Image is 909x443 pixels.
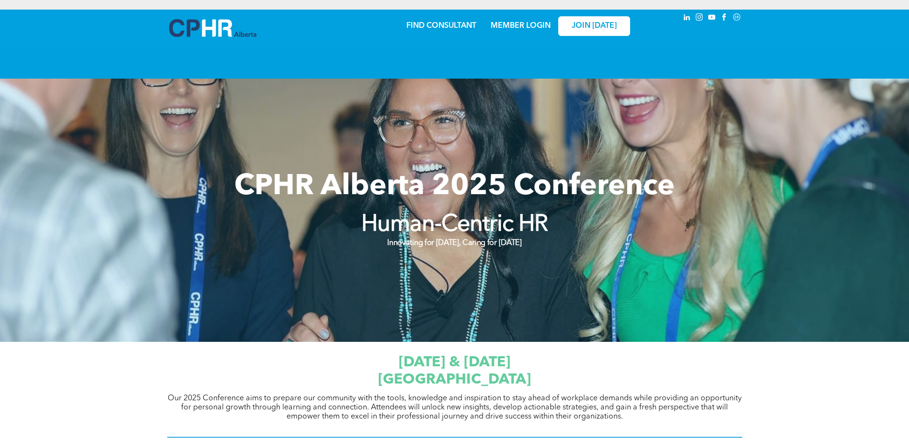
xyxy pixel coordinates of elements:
[378,373,531,387] span: [GEOGRAPHIC_DATA]
[558,16,630,36] a: JOIN [DATE]
[707,12,717,25] a: youtube
[406,22,476,30] a: FIND CONSULTANT
[234,173,675,201] span: CPHR Alberta 2025 Conference
[168,395,742,420] span: Our 2025 Conference aims to prepare our community with the tools, knowledge and inspiration to st...
[719,12,730,25] a: facebook
[387,239,521,247] strong: Innovating for [DATE], Caring for [DATE]
[572,22,617,31] span: JOIN [DATE]
[682,12,692,25] a: linkedin
[169,19,256,37] img: A blue and white logo for cp alberta
[361,213,548,236] strong: Human-Centric HR
[732,12,742,25] a: Social network
[694,12,705,25] a: instagram
[491,22,551,30] a: MEMBER LOGIN
[399,355,510,370] span: [DATE] & [DATE]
